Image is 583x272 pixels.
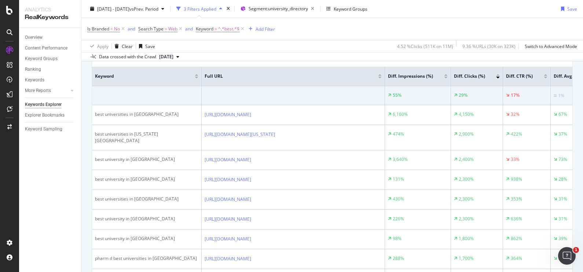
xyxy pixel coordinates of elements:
iframe: Intercom live chat [558,247,576,265]
span: Diff. Clicks (%) [454,73,485,80]
span: Is Branded [87,26,109,32]
div: Add Filter [256,26,275,32]
div: best universities in [US_STATE][GEOGRAPHIC_DATA] [95,131,198,144]
div: best university in [GEOGRAPHIC_DATA] [95,156,198,163]
div: 938% [511,176,522,183]
button: Add Filter [246,25,275,33]
img: Equal [554,95,557,97]
div: 9.36 % URLs ( 30K on 323K ) [462,43,516,49]
div: 67% [558,111,567,118]
button: [DATE] [156,52,182,61]
div: Content Performance [25,44,67,52]
span: Segment: university_directory [249,5,308,12]
div: 73% [558,156,567,163]
div: best university in [GEOGRAPHIC_DATA] [95,176,198,183]
div: 862% [511,235,522,242]
span: = [110,26,113,32]
div: 2,300% [459,216,474,222]
div: 131% [393,176,404,183]
span: Keyword [95,73,184,80]
button: [DATE] - [DATE]vsPrev. Period [87,3,167,15]
div: 2,900% [459,131,474,137]
div: 4.52 % Clicks ( 511K on 11M ) [397,43,453,49]
div: More Reports [25,87,51,95]
div: best university in [GEOGRAPHIC_DATA] [95,216,198,222]
div: 37% [558,131,567,137]
div: 4,150% [459,111,474,118]
div: 98% [393,235,401,242]
div: Overview [25,34,43,41]
span: vs Prev. Period [129,5,158,12]
div: 3 Filters Applied [184,5,216,12]
div: 226% [393,216,404,222]
div: 39% [558,235,567,242]
div: pharm d best universities in [GEOGRAPHIC_DATA] [95,255,198,262]
div: Keywords Explorer [25,101,62,109]
div: 32% [511,111,520,118]
button: Keyword Groups [323,3,370,15]
div: Explorer Bookmarks [25,111,65,119]
span: = [214,26,217,32]
button: and [128,25,135,32]
button: Segment:university_directory [238,3,317,15]
div: 364% [511,255,522,262]
div: 31% [558,216,567,222]
div: Keyword Groups [334,5,367,12]
span: Full URL [205,73,367,80]
div: Clear [122,43,133,49]
div: 55% [393,92,401,99]
div: and [128,26,135,32]
div: 288% [393,255,404,262]
a: [URL][DOMAIN_NAME] [205,196,251,203]
div: 6,160% [393,111,408,118]
div: 474% [393,131,404,137]
div: 28% [558,176,567,183]
a: Keyword Sampling [25,125,76,133]
div: 31% [558,196,567,202]
a: Ranking [25,66,76,73]
div: 1,700% [459,255,474,262]
a: [URL][DOMAIN_NAME] [205,216,251,223]
span: Keyword [196,26,213,32]
span: Diff. CTR (%) [506,73,533,80]
div: Keywords [25,76,44,84]
span: Web [168,24,177,34]
div: 29% [459,92,467,99]
div: Keyword Sampling [25,125,62,133]
div: Keyword Groups [25,55,58,63]
span: Search Type [138,26,164,32]
div: RealKeywords [25,13,75,22]
div: 17% [511,92,520,99]
div: Switch to Advanced Mode [525,43,577,49]
span: No [114,24,120,34]
div: Save [145,43,155,49]
div: 422% [511,131,522,137]
a: Content Performance [25,44,76,52]
a: [URL][DOMAIN_NAME] [205,255,251,262]
div: 636% [511,216,522,222]
div: best universities in [GEOGRAPHIC_DATA] [95,196,198,202]
span: ^.*best.*$ [218,24,239,34]
span: Diff. Impressions (%) [388,73,433,80]
div: 33% [511,156,520,163]
div: 430% [393,196,404,202]
div: best university in [GEOGRAPHIC_DATA] [95,235,198,242]
a: Explorer Bookmarks [25,111,76,119]
button: Clear [112,40,133,52]
button: Switch to Advanced Mode [522,40,577,52]
a: [URL][DOMAIN_NAME] [205,235,251,243]
div: 353% [511,196,522,202]
button: Save [136,40,155,52]
a: Overview [25,34,76,41]
a: [URL][DOMAIN_NAME] [205,176,251,183]
button: Save [558,3,577,15]
div: 2,300% [459,196,474,202]
span: 1 [573,247,579,253]
button: Apply [87,40,109,52]
a: Keyword Groups [25,55,76,63]
a: [URL][DOMAIN_NAME] [205,111,251,118]
div: Apply [97,43,109,49]
div: 1,800% [459,235,474,242]
a: [URL][DOMAIN_NAME][US_STATE] [205,131,275,138]
div: Ranking [25,66,41,73]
